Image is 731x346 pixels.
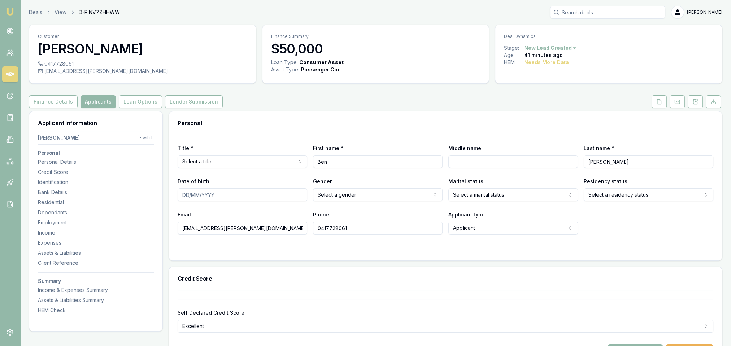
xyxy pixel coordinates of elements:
[178,276,713,281] h3: Credit Score
[550,6,665,19] input: Search deals
[140,135,154,141] div: switch
[178,178,209,184] label: Date of birth
[29,9,120,16] nav: breadcrumb
[524,59,569,66] div: Needs More Data
[313,145,344,151] label: First name *
[178,310,244,316] label: Self Declared Credit Score
[504,59,524,66] div: HEM:
[6,7,14,16] img: emu-icon-u.png
[38,199,154,206] div: Residential
[271,59,298,66] div: Loan Type:
[448,211,485,218] label: Applicant type
[448,145,481,151] label: Middle name
[38,307,154,314] div: HEM Check
[119,95,162,108] button: Loan Options
[165,95,223,108] button: Lender Submission
[584,178,627,184] label: Residency status
[313,222,443,235] input: 0431 234 567
[38,297,154,304] div: Assets & Liabilities Summary
[38,150,154,156] h3: Personal
[38,41,247,56] h3: [PERSON_NAME]
[301,66,340,73] div: Passenger Car
[271,41,480,56] h3: $50,000
[38,179,154,186] div: Identification
[38,158,154,166] div: Personal Details
[313,211,329,218] label: Phone
[524,52,563,59] div: 41 minutes ago
[38,189,154,196] div: Bank Details
[178,145,193,151] label: Title *
[38,67,247,75] div: [EMAIL_ADDRESS][PERSON_NAME][DOMAIN_NAME]
[178,188,307,201] input: DD/MM/YYYY
[271,66,299,73] div: Asset Type :
[38,259,154,267] div: Client Reference
[38,239,154,246] div: Expenses
[38,279,154,284] h3: Summary
[38,219,154,226] div: Employment
[687,9,722,15] span: [PERSON_NAME]
[29,9,42,16] a: Deals
[38,286,154,294] div: Income & Expenses Summary
[38,60,247,67] div: 0417728061
[55,9,66,16] a: View
[117,95,164,108] a: Loan Options
[524,44,577,52] button: New Lead Created
[38,209,154,216] div: Dependants
[38,229,154,236] div: Income
[504,34,713,39] p: Deal Dynamics
[38,134,80,141] div: [PERSON_NAME]
[81,95,116,108] button: Applicants
[504,44,524,52] div: Stage:
[178,211,191,218] label: Email
[38,34,247,39] p: Customer
[504,52,524,59] div: Age:
[29,95,78,108] button: Finance Details
[38,249,154,257] div: Assets & Liabilities
[584,145,614,151] label: Last name *
[299,59,344,66] div: Consumer Asset
[178,120,713,126] h3: Personal
[313,178,332,184] label: Gender
[79,95,117,108] a: Applicants
[79,9,120,16] span: D-RINV7ZHHWW
[29,95,79,108] a: Finance Details
[38,120,154,126] h3: Applicant Information
[448,178,483,184] label: Marital status
[164,95,224,108] a: Lender Submission
[271,34,480,39] p: Finance Summary
[38,168,154,176] div: Credit Score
